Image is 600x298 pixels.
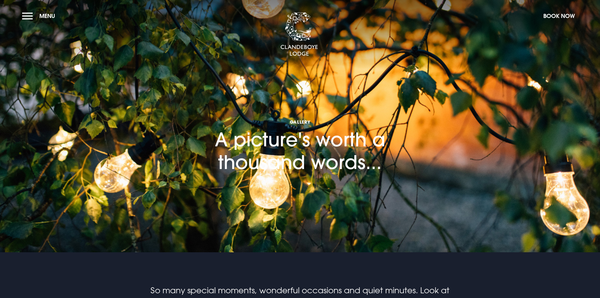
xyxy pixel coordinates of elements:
[540,9,578,23] button: Book Now
[174,82,426,173] h1: A picture's worth a thousand words...
[174,119,426,125] span: Gallery
[39,12,55,20] span: Menu
[280,12,318,56] img: Clandeboye Lodge
[22,9,58,23] button: Menu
